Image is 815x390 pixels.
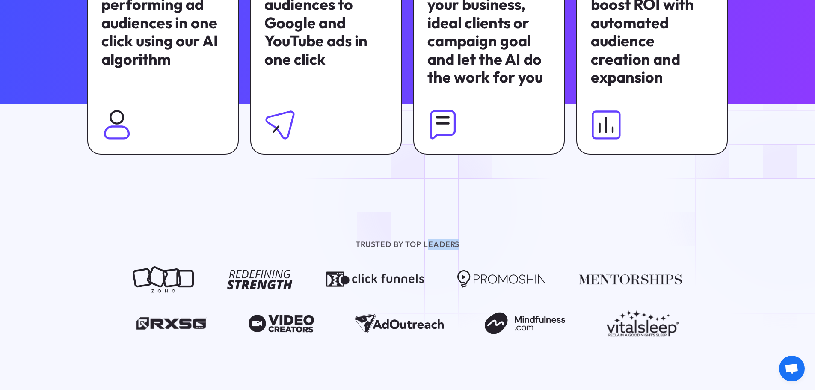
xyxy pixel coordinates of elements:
[579,266,682,293] img: Mentorships
[607,310,679,337] img: Vitalsleep
[227,266,292,293] img: Redefining Strength
[355,310,443,337] img: Ad Outreach
[457,266,545,293] img: Promoshin
[136,310,207,337] img: RXSG
[133,266,194,293] img: Zoho
[177,239,637,250] div: TRUSTED BY TOP LEADERS
[249,310,314,337] img: Video Creators
[485,310,565,337] img: Mindfulness.com
[779,356,805,381] a: Open chat
[326,266,424,293] img: Click Funnels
